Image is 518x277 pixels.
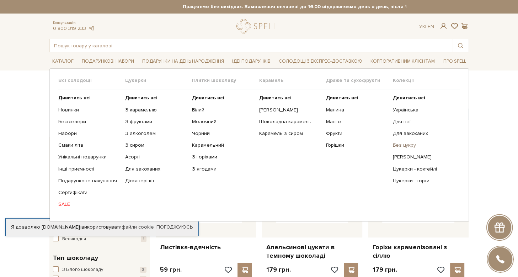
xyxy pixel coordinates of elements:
[192,154,253,160] a: З горіхами
[139,56,227,67] span: Подарунки на День народження
[58,119,120,125] a: Бестселери
[53,266,146,273] button: З Білого шоколаду 3
[50,39,452,52] input: Пошук товару у каталозі
[49,68,469,222] div: Каталог
[125,154,187,160] a: Асорті
[6,224,198,230] div: Я дозволяю [DOMAIN_NAME] використовувати
[53,236,146,243] button: Великодня 1
[156,224,193,230] a: Погоджуюсь
[125,119,187,125] a: З фруктами
[192,142,253,148] a: Карамельний
[393,95,425,101] b: Дивитись всі
[49,56,76,67] span: Каталог
[393,95,454,101] a: Дивитись всі
[326,142,388,148] a: Горішки
[266,266,290,274] p: 179 грн.
[79,56,137,67] span: Подарункові набори
[53,25,86,31] a: 0 800 319 233
[58,107,120,113] a: Новинки
[326,130,388,137] a: Фрукти
[192,119,253,125] a: Молочний
[125,166,187,172] a: Для закоханих
[53,21,95,25] span: Консультація:
[372,266,397,274] p: 179 грн.
[62,266,103,273] span: З Білого шоколаду
[58,189,120,196] a: Сертифікати
[192,166,253,172] a: З ягодами
[259,130,320,137] a: Карамель з сиром
[125,107,187,113] a: З карамеллю
[125,178,187,184] a: Діскавері кіт
[192,95,253,101] a: Дивитись всі
[58,201,120,208] a: SALE
[428,23,434,30] a: En
[58,154,120,160] a: Унікальні подарунки
[368,55,438,67] a: Корпоративним клієнтам
[326,107,388,113] a: Малина
[125,95,187,101] a: Дивитись всі
[62,236,86,243] span: Великодня
[58,77,125,84] span: Всі солодощі
[125,142,187,148] a: З сиром
[419,23,434,30] div: Ук
[192,130,253,137] a: Чорний
[192,77,259,84] span: Плитки шоколаду
[236,19,281,33] a: logo
[192,107,253,113] a: Білий
[58,130,120,137] a: Набори
[259,95,320,101] a: Дивитись всі
[125,95,157,101] b: Дивитись всі
[393,154,454,160] a: [PERSON_NAME]
[229,56,273,67] span: Ідеї подарунків
[452,39,469,52] button: Пошук товару у каталозі
[266,243,358,260] a: Апельсинові цукати в темному шоколаді
[425,23,426,30] span: |
[259,119,320,125] a: Шоколадна карамель
[259,107,320,113] a: [PERSON_NAME]
[326,77,393,84] span: Драже та сухофрукти
[393,77,460,84] span: Колекції
[125,130,187,137] a: З алкоголем
[393,107,454,113] a: Українська
[58,95,120,101] a: Дивитись всі
[393,130,454,137] a: Для закоханих
[160,266,182,274] p: 59 грн.
[393,119,454,125] a: Для неї
[440,56,469,67] span: Про Spell
[259,77,326,84] span: Карамель
[58,95,91,101] b: Дивитись всі
[160,243,252,251] a: Листівка-вдячність
[58,178,120,184] a: Подарункове пакування
[140,267,146,273] span: 3
[58,166,120,172] a: Інші приємності
[393,166,454,172] a: Цукерки - коктейлі
[393,142,454,148] a: Без цукру
[326,95,358,101] b: Дивитись всі
[58,142,120,148] a: Смаки літа
[259,95,291,101] b: Дивитись всі
[326,95,388,101] a: Дивитись всі
[125,77,192,84] span: Цукерки
[122,224,154,230] a: файли cookie
[192,95,224,101] b: Дивитись всі
[276,55,365,67] a: Солодощі з експрес-доставкою
[393,178,454,184] a: Цукерки - торти
[53,253,98,263] span: Тип шоколаду
[141,236,146,242] span: 1
[88,25,95,31] a: telegram
[326,119,388,125] a: Манго
[372,243,464,260] a: Горіхи карамелізовані з сіллю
